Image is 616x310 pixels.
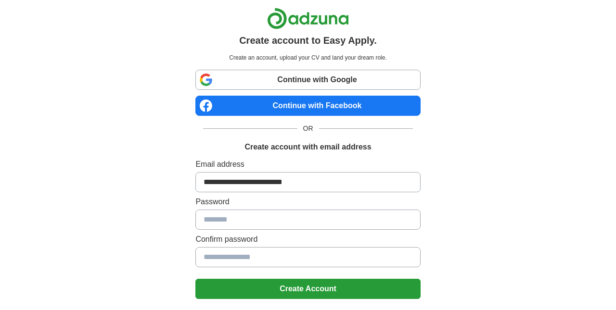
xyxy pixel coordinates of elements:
p: Create an account, upload your CV and land your dream role. [197,53,418,62]
a: Continue with Google [195,70,420,90]
label: Confirm password [195,234,420,245]
span: OR [297,124,319,134]
h1: Create account to Easy Apply. [239,33,377,48]
label: Password [195,196,420,208]
h1: Create account with email address [244,141,371,153]
img: Adzuna logo [267,8,349,29]
label: Email address [195,159,420,170]
button: Create Account [195,279,420,299]
a: Continue with Facebook [195,96,420,116]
